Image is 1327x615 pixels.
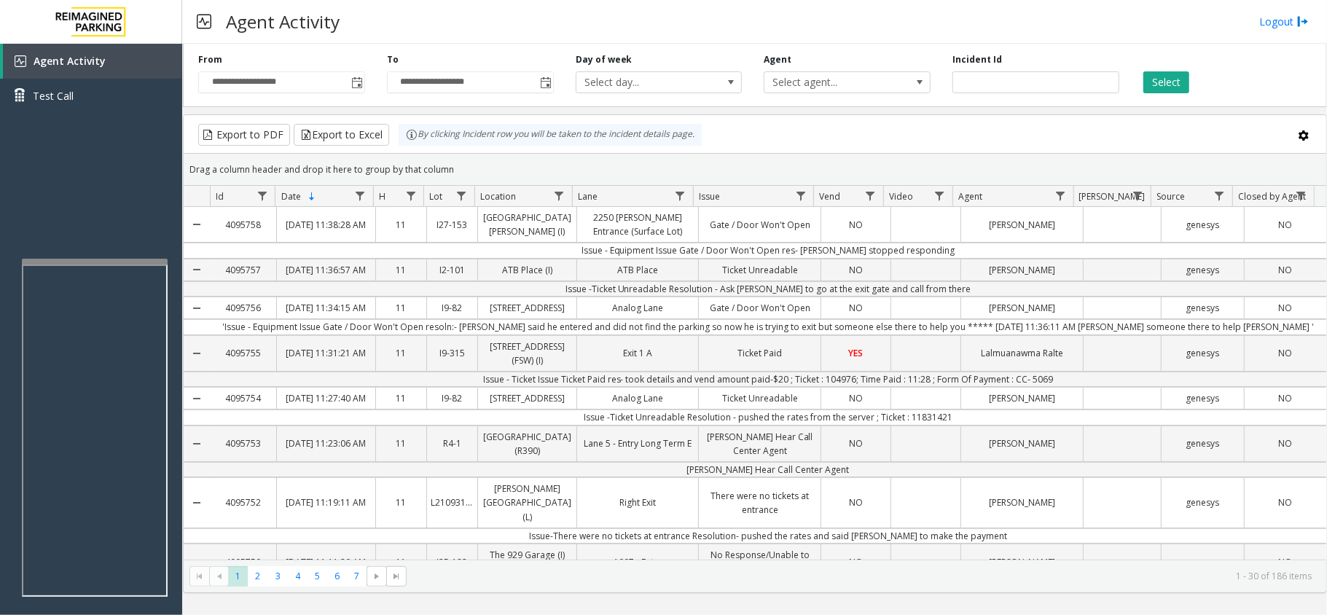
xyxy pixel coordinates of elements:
kendo-pager-info: 1 - 30 of 186 items [415,570,1312,582]
a: NO [1245,214,1326,235]
a: 11 [376,552,426,573]
a: [DATE] 11:19:11 AM [277,492,375,513]
span: NO [1278,392,1292,404]
a: H Filter Menu [401,186,420,205]
a: 4095754 [210,388,276,409]
a: Closed by Agent Filter Menu [1291,186,1311,205]
span: NO [849,392,863,404]
a: Lalmuanawma Ralte [961,342,1083,364]
a: 11 [376,259,426,281]
a: No Response/Unable to hear [PERSON_NAME] [699,544,821,579]
a: Collapse Details [184,254,210,286]
span: NO [849,264,863,276]
label: Agent [764,53,791,66]
td: 'Issue - Equipment Issue Gate / Door Won't Open resoln:- [PERSON_NAME] said he entered and did no... [210,319,1326,334]
a: I25-182 [427,552,477,573]
a: 11 [376,492,426,513]
a: Ticket Unreadable [699,388,821,409]
span: Id [216,190,224,203]
a: Location Filter Menu [549,186,569,205]
span: NO [1278,556,1292,568]
span: [PERSON_NAME] [1079,190,1146,203]
td: Issue - Ticket Issue Ticket Paid res- took details and vend amount paid-$20 ; Ticket : 104976; Ti... [210,372,1326,387]
a: Logout [1259,14,1309,29]
span: Page 2 [248,566,267,586]
img: infoIcon.svg [406,129,418,141]
a: [DATE] 11:23:06 AM [277,433,375,454]
a: 11 [376,342,426,364]
a: [PERSON_NAME] [961,492,1083,513]
a: [PERSON_NAME] [961,214,1083,235]
a: I9-82 [427,388,477,409]
a: Vend Filter Menu [861,186,880,205]
span: Video [889,190,913,203]
a: NO [1245,297,1326,318]
button: Export to Excel [294,124,389,146]
a: Source Filter Menu [1210,186,1229,205]
a: genesys [1162,388,1243,409]
img: logout [1297,14,1309,29]
a: [PERSON_NAME] [961,297,1083,318]
h3: Agent Activity [219,4,347,39]
a: Id Filter Menu [252,186,272,205]
a: Issue Filter Menu [791,186,810,205]
div: Data table [184,186,1326,560]
a: [DATE] 11:38:28 AM [277,214,375,235]
a: Lane Filter Menu [670,186,690,205]
a: Right Exit [577,492,699,513]
a: NO [1245,259,1326,281]
span: Page 4 [288,566,308,586]
span: Sortable [306,191,318,203]
a: Lane 5 - Entry Long Term E [577,433,699,454]
td: Issue -Ticket Unreadable Resolution - Ask [PERSON_NAME] to go at the exit gate and call from there [210,281,1326,297]
a: genesys [1162,297,1243,318]
span: Lot [429,190,442,203]
a: genesys [1162,214,1243,235]
a: [DATE] 11:36:57 AM [277,259,375,281]
td: Issue - Equipment Issue Gate / Door Won't Open res- [PERSON_NAME] stopped responding [210,243,1326,258]
span: Date [281,190,301,203]
a: Collapse Details [184,330,210,377]
a: NO [821,388,890,409]
a: I27-153 [427,214,477,235]
span: Toggle popup [537,72,553,93]
a: NO [821,433,890,454]
a: 4095753 [210,433,276,454]
a: [PERSON_NAME] [961,388,1083,409]
a: Parker Filter Menu [1128,186,1148,205]
span: Agent Activity [34,54,106,68]
div: Drag a column header and drop it here to group by that column [184,157,1326,182]
a: [PERSON_NAME] [961,433,1083,454]
span: Page 3 [268,566,288,586]
span: Location [480,190,516,203]
a: NO [1245,552,1326,573]
span: Vend [820,190,841,203]
td: [PERSON_NAME] Hear Call Center Agent [210,462,1326,477]
a: Agent Activity [3,44,182,79]
a: YES [821,342,890,364]
a: Analog Lane [577,388,699,409]
a: I9-82 [427,297,477,318]
button: Select [1143,71,1189,93]
a: Exit 1 A [577,342,699,364]
span: Lane [578,190,598,203]
span: NO [1278,302,1292,314]
a: genesys [1162,342,1243,364]
span: NO [849,496,863,509]
a: Gate / Door Won't Open [699,297,821,318]
a: Video Filter Menu [930,186,950,205]
a: [DATE] 11:27:40 AM [277,388,375,409]
span: Page 6 [327,566,347,586]
a: I9-315 [427,342,477,364]
span: Go to the last page [386,566,406,587]
label: Day of week [576,53,633,66]
a: Gate / Door Won't Open [699,214,821,235]
span: Test Call [33,88,74,103]
a: ATB Place [577,259,699,281]
a: [STREET_ADDRESS] (FSW) (I) [478,336,576,371]
div: By clicking Incident row you will be taken to the incident details page. [399,124,702,146]
span: NO [1278,437,1292,450]
span: Page 5 [308,566,327,586]
img: 'icon' [15,55,26,67]
span: Toggle popup [348,72,364,93]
